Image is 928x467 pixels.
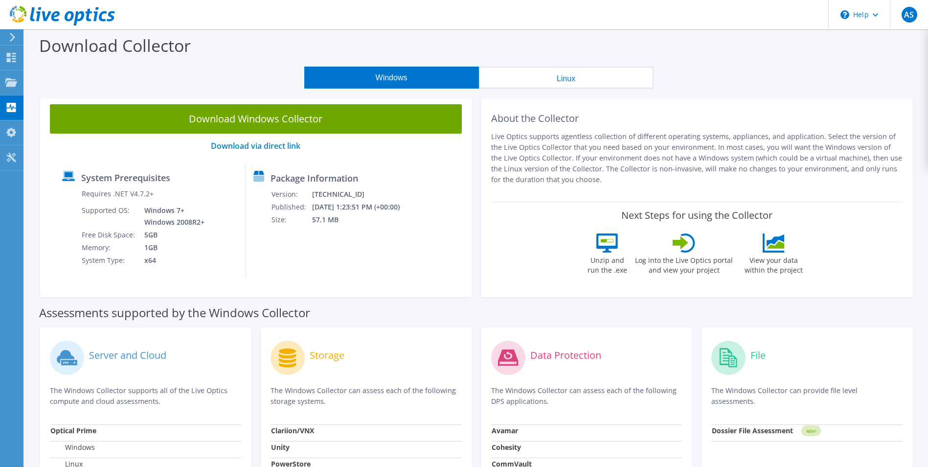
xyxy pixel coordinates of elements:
[491,385,682,407] p: The Windows Collector can assess each of the following DPS applications.
[211,140,300,151] a: Download via direct link
[50,385,241,407] p: The Windows Collector supports all of the Live Optics compute and cloud assessments.
[310,350,344,360] label: Storage
[738,253,809,275] label: View your data within the project
[271,188,312,201] td: Version:
[312,213,413,226] td: 57.1 MB
[491,131,903,185] p: Live Optics supports agentless collection of different operating systems, appliances, and applica...
[271,443,290,452] strong: Unity
[50,104,462,134] a: Download Windows Collector
[585,253,630,275] label: Unzip and run the .exe
[81,254,137,267] td: System Type:
[806,428,816,434] tspan: NEW!
[634,253,733,275] label: Log into the Live Optics portal and view your project
[81,241,137,254] td: Memory:
[137,241,206,254] td: 1GB
[89,350,166,360] label: Server and Cloud
[530,350,601,360] label: Data Protection
[271,173,358,183] label: Package Information
[491,113,903,124] h2: About the Collector
[840,10,849,19] svg: \n
[271,385,462,407] p: The Windows Collector can assess each of the following storage systems.
[304,67,479,89] button: Windows
[271,426,314,435] strong: Clariion/VNX
[312,188,413,201] td: [TECHNICAL_ID]
[137,229,206,241] td: 5GB
[50,443,95,452] label: Windows
[137,204,206,229] td: Windows 7+ Windows 2008R2+
[82,189,154,199] label: Requires .NET V4.7.2+
[712,426,793,435] strong: Dossier File Assessment
[711,385,903,407] p: The Windows Collector can provide file level assessments.
[621,210,772,221] label: Next Steps for using the Collector
[81,173,170,183] label: System Prerequisites
[479,67,654,89] button: Linux
[271,213,312,226] td: Size:
[902,7,917,23] span: AS
[492,426,518,435] strong: Avamar
[39,34,191,57] label: Download Collector
[39,308,310,318] label: Assessments supported by the Windows Collector
[50,426,96,435] strong: Optical Prime
[81,229,137,241] td: Free Disk Space:
[750,350,766,360] label: File
[81,204,137,229] td: Supported OS:
[312,201,413,213] td: [DATE] 1:23:51 PM (+00:00)
[137,254,206,267] td: x64
[492,443,521,452] strong: Cohesity
[271,201,312,213] td: Published:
